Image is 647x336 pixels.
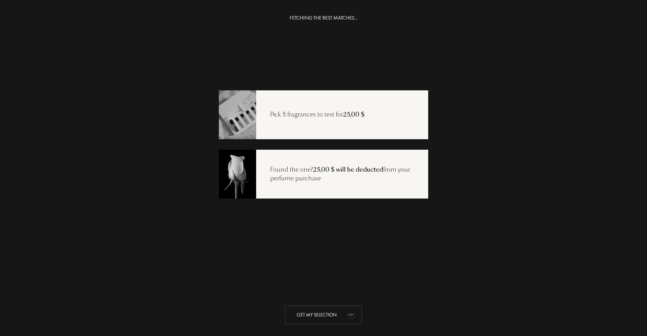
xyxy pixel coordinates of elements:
div: FETCHING THE BEST MATCHES... [290,14,358,22]
span: 25,00 $ [343,110,365,119]
img: recoload3.png [218,149,256,199]
span: 25,00 $ will be deducted [313,165,383,174]
div: animation [345,307,359,321]
div: Pick 5 fragrances to test for [256,110,379,119]
div: Found the one? from your perfume purchase [256,165,428,183]
img: recoload1.png [218,89,256,140]
div: Get my selection [285,306,362,324]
